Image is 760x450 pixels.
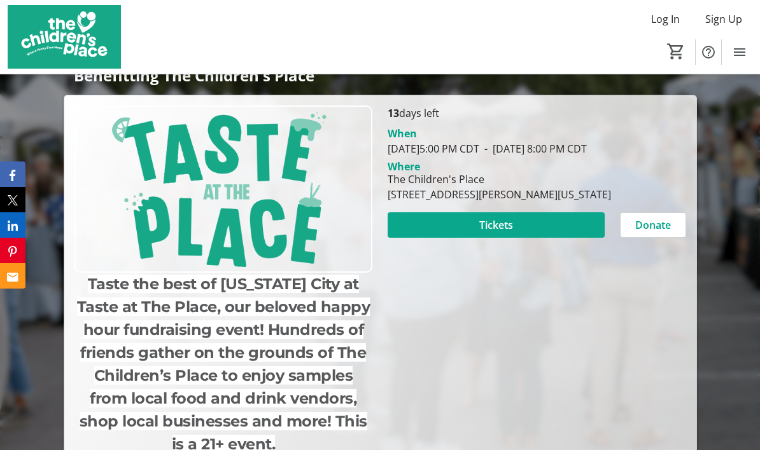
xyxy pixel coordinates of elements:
span: - [479,142,493,156]
div: Where [388,161,420,172]
button: Tickets [388,212,605,238]
p: days left [388,106,686,121]
img: The Children's Place's Logo [8,5,121,69]
button: Cart [665,40,687,63]
span: Sign Up [705,11,742,27]
span: Tickets [479,217,513,233]
button: Help [696,39,721,65]
button: Donate [620,212,686,238]
span: Log In [651,11,680,27]
span: [DATE] 8:00 PM CDT [479,142,587,156]
p: Benefitting The Children's Place [74,67,687,84]
div: When [388,126,417,141]
span: Donate [635,217,671,233]
button: Log In [641,9,690,29]
button: Sign Up [695,9,752,29]
div: The Children's Place [388,172,611,187]
img: Campaign CTA Media Photo [74,106,373,273]
div: [STREET_ADDRESS][PERSON_NAME][US_STATE] [388,187,611,202]
span: 13 [388,106,399,120]
button: Menu [727,39,752,65]
span: [DATE] 5:00 PM CDT [388,142,479,156]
